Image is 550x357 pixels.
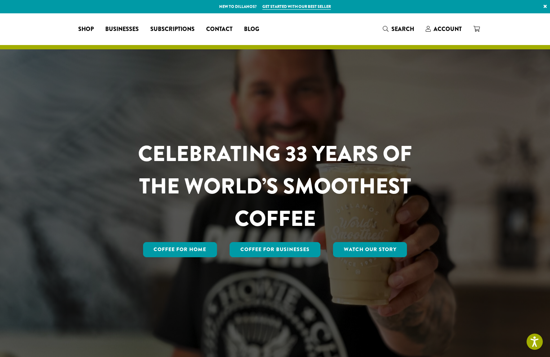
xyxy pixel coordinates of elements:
[206,25,232,34] span: Contact
[78,25,94,34] span: Shop
[150,25,195,34] span: Subscriptions
[117,138,433,235] h1: CELEBRATING 33 YEARS OF THE WORLD’S SMOOTHEST COFFEE
[143,242,217,257] a: Coffee for Home
[377,23,420,35] a: Search
[262,4,331,10] a: Get started with our best seller
[391,25,414,33] span: Search
[333,242,407,257] a: Watch Our Story
[230,242,320,257] a: Coffee For Businesses
[434,25,462,33] span: Account
[105,25,139,34] span: Businesses
[72,23,99,35] a: Shop
[244,25,259,34] span: Blog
